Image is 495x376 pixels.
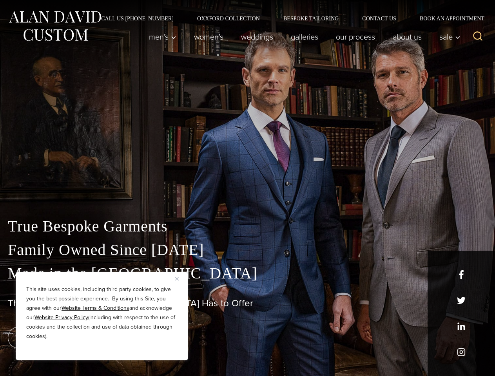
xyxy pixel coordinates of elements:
h1: The Best Custom Suits [GEOGRAPHIC_DATA] Has to Offer [8,298,487,309]
nav: Secondary Navigation [89,16,487,21]
a: Bespoke Tailoring [272,16,350,21]
a: Our Process [327,29,384,45]
p: True Bespoke Garments Family Owned Since [DATE] Made in the [GEOGRAPHIC_DATA] [8,215,487,285]
a: Book an Appointment [408,16,487,21]
p: This site uses cookies, including third party cookies, to give you the best possible experience. ... [26,285,178,341]
a: Call Us [PHONE_NUMBER] [89,16,185,21]
a: Website Terms & Conditions [62,304,129,312]
button: Close [175,274,185,283]
a: Women’s [185,29,232,45]
a: About Us [384,29,431,45]
span: Men’s [149,33,176,41]
nav: Primary Navigation [140,29,465,45]
span: Sale [439,33,461,41]
button: View Search Form [468,27,487,46]
a: Galleries [282,29,327,45]
a: Oxxford Collection [185,16,272,21]
img: Close [175,277,179,280]
a: Contact Us [350,16,408,21]
a: Website Privacy Policy [34,313,88,322]
a: weddings [232,29,282,45]
a: book an appointment [8,327,118,349]
img: Alan David Custom [8,9,102,43]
